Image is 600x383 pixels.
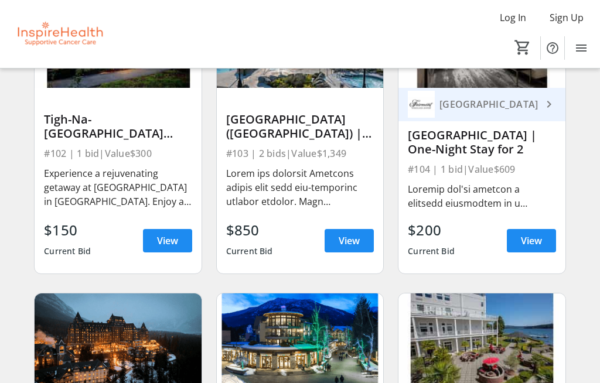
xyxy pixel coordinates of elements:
div: Current Bid [226,241,273,262]
div: Lorem ips dolorsit Ametcons adipis elit sedd eiu-temporinc utlabor etdolor. Magn aliquaenim admin... [226,166,374,208]
button: Cart [512,37,533,58]
div: [GEOGRAPHIC_DATA] [435,98,541,110]
div: Experience a rejuvenating getaway at [GEOGRAPHIC_DATA] in [GEOGRAPHIC_DATA]. Enjoy a one-night st... [44,166,192,208]
div: Current Bid [408,241,455,262]
span: Log In [500,11,526,25]
a: View [143,229,192,252]
span: Sign Up [550,11,584,25]
button: Log In [490,8,536,27]
img: InspireHealth Supportive Cancer Care's Logo [7,5,111,63]
span: View [339,234,360,248]
button: Menu [570,36,593,60]
div: Current Bid [44,241,91,262]
a: Fairmont Vancouver Airport[GEOGRAPHIC_DATA] [398,88,565,121]
span: View [157,234,178,248]
div: Tigh-Na-[GEOGRAPHIC_DATA] ([GEOGRAPHIC_DATA]) | One-Night Getaway at [GEOGRAPHIC_DATA] [44,112,192,141]
div: [GEOGRAPHIC_DATA] ([GEOGRAPHIC_DATA]) | Ultimate 2 Night Victoria Getaway for 2 [226,112,374,141]
a: View [507,229,556,252]
div: #103 | 2 bids | Value $1,349 [226,145,374,162]
button: Sign Up [540,8,593,27]
div: #104 | 1 bid | Value $609 [408,161,555,177]
div: Loremip dol'si ametcon a elitsedd eiusmodtem in u laboreetd magnaa enimadm, veni qui-nostr exer u... [408,182,555,210]
mat-icon: keyboard_arrow_right [542,97,556,111]
div: $850 [226,220,273,241]
a: View [325,229,374,252]
div: $200 [408,220,455,241]
div: [GEOGRAPHIC_DATA] | One-Night Stay for 2 [408,128,555,156]
span: View [521,234,542,248]
div: $150 [44,220,91,241]
button: Help [541,36,564,60]
img: Fairmont Vancouver Airport [408,91,435,118]
div: #102 | 1 bid | Value $300 [44,145,192,162]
